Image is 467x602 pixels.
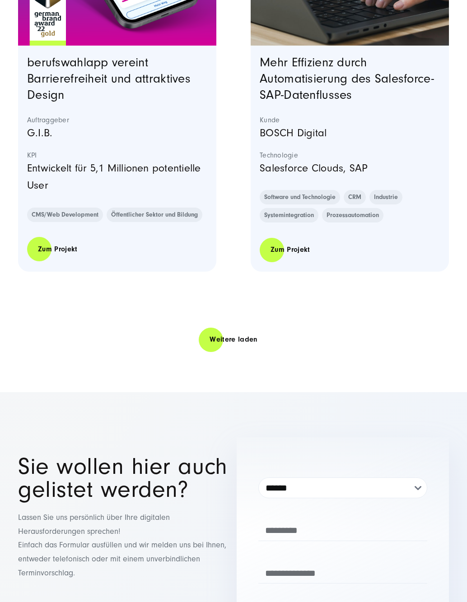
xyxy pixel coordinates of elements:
[107,208,202,222] a: Öffentlicher Sektor und Bildung
[260,160,440,177] p: Salesforce Clouds, SAP
[260,208,318,222] a: Systemintegration
[27,116,207,125] strong: Auftraggeber
[27,160,207,194] p: Entwickelt für 5,1 Millionen potentielle User
[260,151,440,160] strong: Technologie
[18,455,230,501] h1: Sie wollen hier auch gelistet werden?
[27,56,191,102] a: berufswahlapp vereint Barrierefreiheit und attraktives Design
[369,190,402,204] a: Industrie
[199,327,268,352] a: Weitere laden
[260,125,440,142] p: BOSCH Digital
[344,190,366,204] a: CRM
[18,455,230,580] div: Lassen Sie uns persönlich über Ihre digitalen Herausforderungen sprechen! Einfach das Formular au...
[260,56,434,102] a: Mehr Effizienz durch Automatisierung des Salesforce-SAP-Datenflusses
[260,116,440,125] strong: Kunde
[27,236,89,262] a: Zum Projekt
[322,208,383,222] a: Prozessautomation
[27,125,207,142] p: G.I.B.
[27,208,103,222] a: CMS/Web Development
[27,151,207,160] strong: KPI
[260,237,321,263] a: Zum Projekt
[260,190,340,204] a: Software und Technologie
